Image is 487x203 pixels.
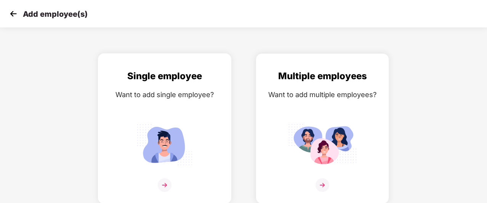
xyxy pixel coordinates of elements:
div: Single employee [106,69,223,83]
div: Multiple employees [264,69,381,83]
img: svg+xml;base64,PHN2ZyB4bWxucz0iaHR0cDovL3d3dy53My5vcmcvMjAwMC9zdmciIHdpZHRoPSIzMCIgaGVpZ2h0PSIzMC... [8,8,19,19]
img: svg+xml;base64,PHN2ZyB4bWxucz0iaHR0cDovL3d3dy53My5vcmcvMjAwMC9zdmciIGlkPSJTaW5nbGVfZW1wbG95ZWUiIH... [130,121,199,168]
img: svg+xml;base64,PHN2ZyB4bWxucz0iaHR0cDovL3d3dy53My5vcmcvMjAwMC9zdmciIGlkPSJNdWx0aXBsZV9lbXBsb3llZS... [288,121,357,168]
img: svg+xml;base64,PHN2ZyB4bWxucz0iaHR0cDovL3d3dy53My5vcmcvMjAwMC9zdmciIHdpZHRoPSIzNiIgaGVpZ2h0PSIzNi... [158,178,171,192]
p: Add employee(s) [23,10,88,19]
img: svg+xml;base64,PHN2ZyB4bWxucz0iaHR0cDovL3d3dy53My5vcmcvMjAwMC9zdmciIHdpZHRoPSIzNiIgaGVpZ2h0PSIzNi... [316,178,329,192]
div: Want to add multiple employees? [264,89,381,100]
div: Want to add single employee? [106,89,223,100]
